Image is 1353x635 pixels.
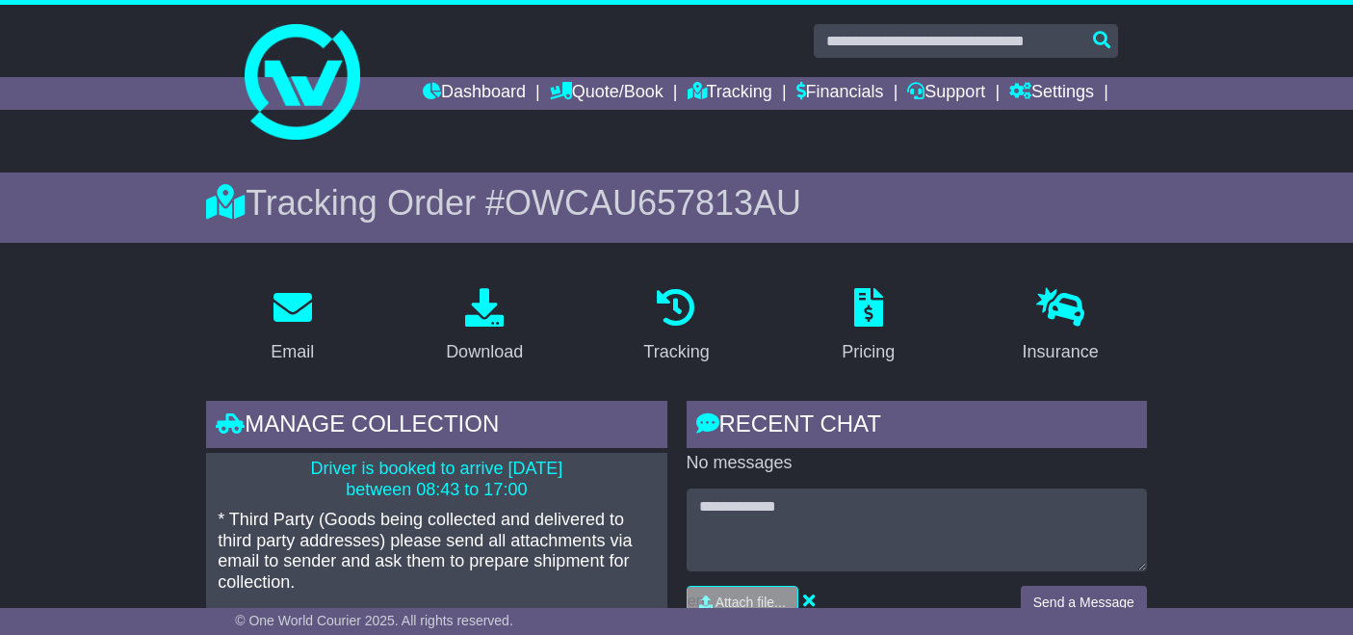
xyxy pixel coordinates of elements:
[433,281,535,372] a: Download
[907,77,985,110] a: Support
[235,613,513,628] span: © One World Courier 2025. All rights reserved.
[218,510,655,593] p: * Third Party (Goods being collected and delivered to third party addresses) please send all atta...
[796,77,884,110] a: Financials
[218,459,655,500] p: Driver is booked to arrive [DATE] between 08:43 to 17:00
[1010,281,1111,372] a: Insurance
[1009,77,1094,110] a: Settings
[206,401,666,453] div: Manage collection
[446,339,523,365] div: Download
[842,339,895,365] div: Pricing
[688,77,772,110] a: Tracking
[687,401,1147,453] div: RECENT CHAT
[687,453,1147,474] p: No messages
[271,339,314,365] div: Email
[643,339,709,365] div: Tracking
[206,182,1147,224] div: Tracking Order #
[829,281,907,372] a: Pricing
[1021,586,1147,620] button: Send a Message
[1023,339,1099,365] div: Insurance
[258,281,326,372] a: Email
[631,281,721,372] a: Tracking
[505,183,801,223] span: OWCAU657813AU
[550,77,663,110] a: Quote/Book
[423,77,526,110] a: Dashboard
